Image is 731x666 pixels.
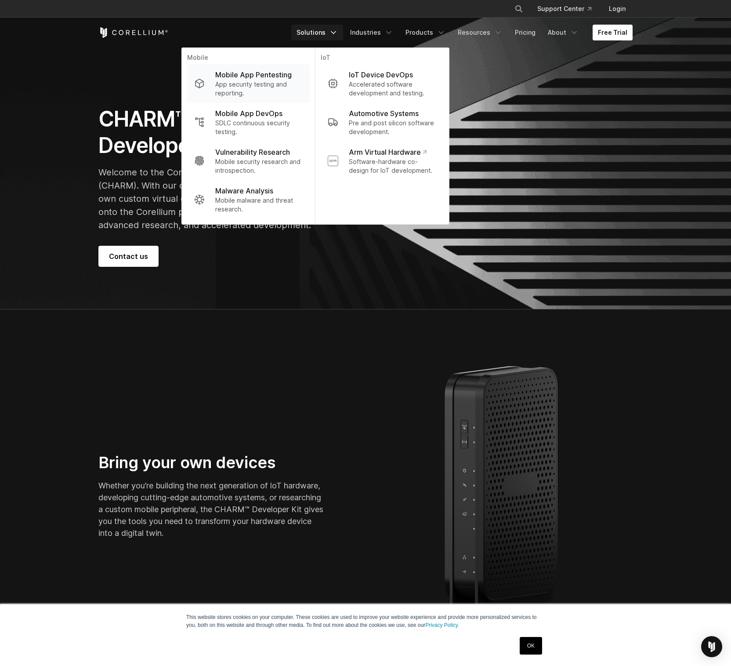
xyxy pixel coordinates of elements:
[187,142,310,180] a: Vulnerability Research Mobile security research and introspection.
[321,142,444,180] a: Arm Virtual Hardware Software-hardware co-design for IoT development.
[349,69,413,80] p: IoT Device DevOps
[701,636,722,657] div: Open Intercom Messenger
[400,25,451,40] a: Products
[321,53,444,64] p: IoT
[187,180,310,219] a: Malware Analysis Mobile malware and threat research.
[349,80,437,98] p: Accelerated software development and testing.
[187,64,310,103] a: Mobile App Pentesting App security testing and reporting.
[425,622,459,628] a: Privacy Policy.
[543,25,584,40] a: About
[345,25,398,40] a: Industries
[349,157,437,175] p: Software-hardware co-design for IoT development.
[452,25,508,40] a: Resources
[98,246,159,267] a: Contact us
[187,53,310,64] p: Mobile
[98,27,168,38] a: Corellium Home
[215,196,303,214] p: Mobile malware and threat research.
[186,613,545,629] p: This website stores cookies on your computer. These cookies are used to improve your website expe...
[530,1,598,17] a: Support Center
[109,251,148,262] span: Contact us
[321,103,444,142] a: Automotive Systems Pre and post silicon software development.
[215,186,273,196] p: Malware Analysis
[215,147,290,157] p: Vulnerability Research
[321,64,444,103] a: IoT Device DevOps Accelerated software development and testing.
[215,108,282,119] p: Mobile App DevOps
[98,453,323,473] h3: Bring your own devices
[215,69,292,80] p: Mobile App Pentesting
[593,25,633,40] a: Free Trial
[602,1,633,17] a: Login
[349,147,427,157] p: Arm Virtual Hardware
[349,108,419,119] p: Automotive Systems
[187,103,310,142] a: Mobile App DevOps SDLC continuous security testing.
[215,157,303,175] p: Mobile security research and introspection.
[291,25,633,40] div: Navigation Menu
[349,119,437,136] p: Pre and post silicon software development.
[98,480,323,539] p: Whether you’re building the next generation of IoT hardware, developing cutting-edge automotive s...
[98,166,323,232] p: Welcome to the Corellium Hypervisor for Arm (CHARM). With our developer kit, you can create your ...
[520,637,542,655] a: OK
[511,1,527,17] button: Search
[510,25,541,40] a: Pricing
[215,119,303,136] p: SDLC continuous security testing.
[98,106,323,159] h1: CHARM™ Developer Kit
[504,1,633,17] div: Navigation Menu
[215,80,303,98] p: App security testing and reporting.
[291,25,343,40] a: Solutions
